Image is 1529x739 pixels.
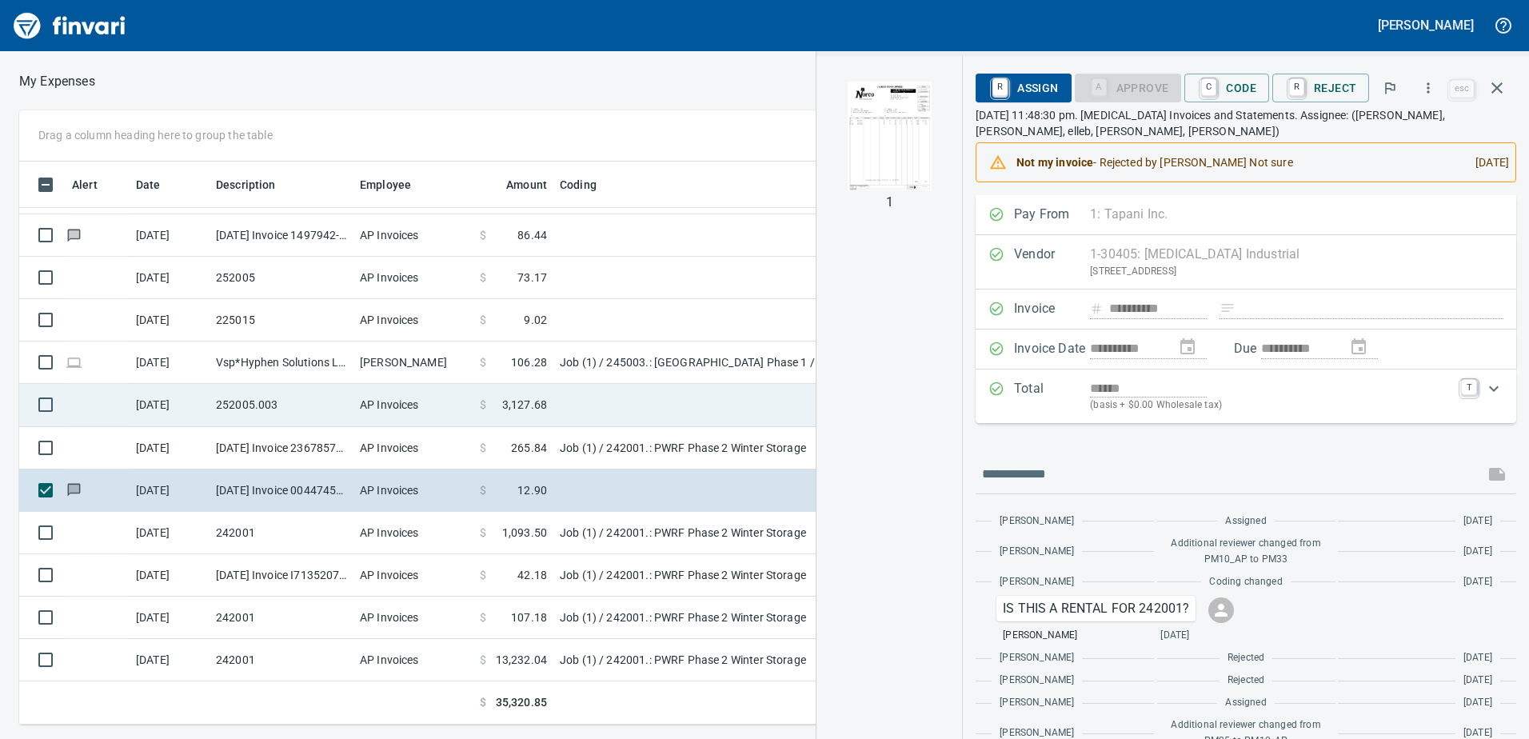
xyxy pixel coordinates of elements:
span: This records your message into the invoice and notifies anyone mentioned [1478,455,1516,493]
td: 252005.003 [210,384,353,426]
span: $ [480,312,486,328]
span: Coding [560,175,617,194]
td: [DATE] Invoice 1497942-01 from Irrigation Specialist, Inc (1-10496) [210,214,353,257]
span: $ [480,652,486,668]
span: Description [216,175,297,194]
td: AP Invoices [353,639,473,681]
button: RAssign [976,74,1071,102]
td: [DATE] Invoice 23678571 from Peri Formwork Systems Inc (1-10791) [210,427,353,469]
td: Job (1) / 245003.: [GEOGRAPHIC_DATA] Phase 1 / 1003. .: General Requirements / 5: Other [553,342,953,384]
span: Alert [72,175,98,194]
td: [DATE] Invoice I7135207 from H.D. [PERSON_NAME] Company Inc. (1-10431) [210,554,353,597]
button: [PERSON_NAME] [1374,13,1478,38]
span: $ [480,567,486,583]
div: [DATE] [1463,148,1509,177]
span: [DATE] [1463,673,1492,689]
span: [DATE] [1463,513,1492,529]
td: AP Invoices [353,512,473,554]
a: esc [1450,80,1474,98]
span: [DATE] [1463,574,1492,590]
span: $ [480,227,486,243]
p: IS THIS A RENTAL FOR 242001? [1003,599,1189,618]
span: $ [480,397,486,413]
td: 252005 [210,257,353,299]
td: 242001 [210,512,353,554]
span: 9.02 [524,312,547,328]
span: Alert [72,175,118,194]
span: $ [480,270,486,286]
button: CCode [1184,74,1269,102]
span: [DATE] [1160,628,1189,644]
span: Coding changed [1209,574,1282,590]
a: R [992,78,1008,96]
span: 107.18 [511,609,547,625]
p: 1 [886,193,893,212]
td: AP Invoices [353,214,473,257]
span: 86.44 [517,227,547,243]
span: $ [480,609,486,625]
strong: Not my invoice [1016,156,1093,169]
span: 35,320.85 [496,694,547,711]
span: Has messages [66,484,82,494]
span: [DATE] [1463,650,1492,666]
span: 13,232.04 [496,652,547,668]
td: 225015 [210,299,353,342]
td: AP Invoices [353,299,473,342]
img: Finvari [10,6,130,45]
span: [PERSON_NAME] [1000,544,1074,560]
span: Code [1197,74,1256,102]
span: [DATE] [1463,695,1492,711]
nav: breadcrumb [19,72,95,91]
td: [DATE] [130,384,210,426]
span: Assigned [1225,695,1266,711]
span: Amount [485,175,547,194]
span: Description [216,175,276,194]
p: Drag a column heading here to group the table [38,127,273,143]
div: Coding Required [1075,80,1182,94]
span: Assigned [1225,513,1266,529]
p: Total [1014,379,1090,413]
td: [DATE] [130,299,210,342]
span: $ [480,482,486,498]
span: 3,127.68 [502,397,547,413]
span: Amount [506,175,547,194]
h5: [PERSON_NAME] [1378,17,1474,34]
td: AP Invoices [353,427,473,469]
td: Job (1) / 242001.: PWRF Phase 2 Winter Storage [553,554,953,597]
td: [DATE] [130,639,210,681]
span: Date [136,175,161,194]
td: [DATE] [130,597,210,639]
button: RReject [1272,74,1369,102]
span: 42.18 [517,567,547,583]
td: 242001 [210,639,353,681]
td: AP Invoices [353,257,473,299]
td: Job (1) / 242001.: PWRF Phase 2 Winter Storage [553,427,953,469]
span: $ [480,440,486,456]
span: [PERSON_NAME] [1000,513,1074,529]
td: [DATE] [130,512,210,554]
td: AP Invoices [353,597,473,639]
span: Coding [560,175,597,194]
td: AP Invoices [353,384,473,426]
button: More [1411,70,1446,106]
span: Has messages [66,230,82,240]
td: AP Invoices [353,469,473,512]
td: Job (1) / 242001.: PWRF Phase 2 Winter Storage [553,597,953,639]
td: AP Invoices [353,554,473,597]
span: Assign [988,74,1058,102]
a: R [1289,78,1304,96]
span: Employee [360,175,432,194]
span: [DATE] [1463,544,1492,560]
span: Rejected [1228,650,1264,666]
span: 265.84 [511,440,547,456]
span: $ [480,354,486,370]
span: 12.90 [517,482,547,498]
td: Vsp*Hyphen Solutions L [GEOGRAPHIC_DATA] [210,342,353,384]
td: [DATE] [130,427,210,469]
span: Rejected [1228,673,1264,689]
a: C [1201,78,1216,96]
td: Job (1) / 242001.: PWRF Phase 2 Winter Storage [553,639,953,681]
td: 242001 [210,597,353,639]
td: [DATE] [130,257,210,299]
